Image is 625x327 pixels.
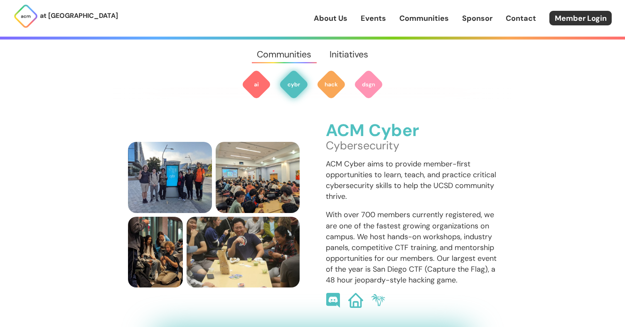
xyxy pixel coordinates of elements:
img: ACM Cyber Discord [326,293,341,308]
a: Communities [399,13,449,24]
a: Initiatives [320,40,377,69]
p: With over 700 members currently registered, we are one of the fastest growing organizations on ca... [326,209,497,285]
a: Communities [248,40,320,69]
a: at [GEOGRAPHIC_DATA] [13,4,118,29]
img: Cyber Members Playing Board Games [187,217,300,288]
p: ACM Cyber aims to provide member-first opportunities to learn, teach, and practice critical cyber... [326,159,497,202]
img: ACM Cyber Website [348,293,363,308]
h3: ACM Cyber [326,121,497,140]
a: About Us [314,13,347,24]
img: ACM Cyber president Nick helps members pick a lock [128,217,183,288]
img: ACM Design [354,69,384,99]
img: ACM Logo [13,4,38,29]
p: at [GEOGRAPHIC_DATA] [40,10,118,21]
img: SDCTF [371,293,386,308]
p: Cybersecurity [326,140,497,151]
a: Contact [506,13,536,24]
a: Sponsor [462,13,492,24]
img: ACM Hack [316,69,346,99]
img: ACM AI [241,69,271,99]
img: ACM Cyber [279,69,309,99]
img: members picking locks at Lockpicking 102 [216,142,300,213]
img: ACM Cyber Board stands in front of a UCSD kiosk set to display "Cyber" [128,142,212,213]
a: Events [361,13,386,24]
a: Member Login [549,11,612,25]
